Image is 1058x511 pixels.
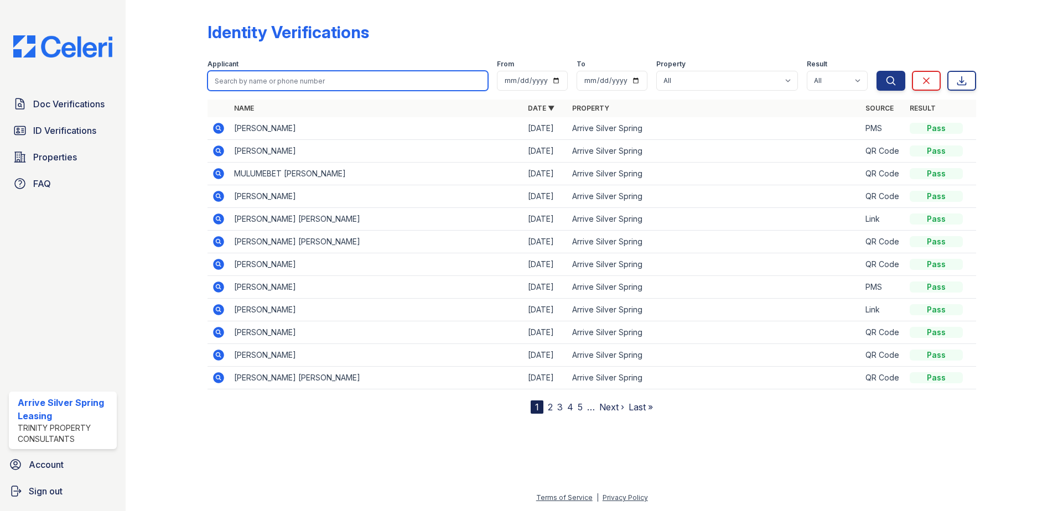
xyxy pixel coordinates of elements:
[807,60,827,69] label: Result
[597,493,599,502] div: |
[548,401,553,413] a: 2
[910,281,963,293] div: Pass
[523,163,568,185] td: [DATE]
[572,104,609,112] a: Property
[910,327,963,338] div: Pass
[861,208,905,231] td: Link
[578,401,583,413] a: 5
[568,344,862,367] td: Arrive Silver Spring
[865,104,894,112] a: Source
[861,367,905,389] td: QR Code
[18,423,112,445] div: Trinity Property Consultants
[577,60,585,69] label: To
[599,401,624,413] a: Next ›
[568,163,862,185] td: Arrive Silver Spring
[9,119,117,142] a: ID Verifications
[230,163,523,185] td: MULUMEBET [PERSON_NAME]
[861,253,905,276] td: QR Code
[910,191,963,202] div: Pass
[557,401,563,413] a: 3
[910,213,963,225] div: Pass
[568,367,862,389] td: Arrive Silver Spring
[523,367,568,389] td: [DATE]
[33,124,96,137] span: ID Verifications
[910,104,936,112] a: Result
[9,93,117,115] a: Doc Verifications
[230,367,523,389] td: [PERSON_NAME] [PERSON_NAME]
[531,400,543,414] div: 1
[29,484,63,498] span: Sign out
[587,400,595,414] span: …
[910,259,963,270] div: Pass
[861,321,905,344] td: QR Code
[208,22,369,42] div: Identity Verifications
[568,276,862,299] td: Arrive Silver Spring
[568,299,862,321] td: Arrive Silver Spring
[861,117,905,140] td: PMS
[568,140,862,163] td: Arrive Silver Spring
[861,299,905,321] td: Link
[9,146,117,168] a: Properties
[523,299,568,321] td: [DATE]
[18,396,112,423] div: Arrive Silver Spring Leasing
[33,150,77,164] span: Properties
[523,321,568,344] td: [DATE]
[523,140,568,163] td: [DATE]
[230,208,523,231] td: [PERSON_NAME] [PERSON_NAME]
[33,177,51,190] span: FAQ
[4,453,121,476] a: Account
[230,299,523,321] td: [PERSON_NAME]
[523,231,568,253] td: [DATE]
[4,480,121,502] a: Sign out
[568,185,862,208] td: Arrive Silver Spring
[861,163,905,185] td: QR Code
[208,60,238,69] label: Applicant
[568,321,862,344] td: Arrive Silver Spring
[910,304,963,315] div: Pass
[629,401,653,413] a: Last »
[230,185,523,208] td: [PERSON_NAME]
[497,60,514,69] label: From
[230,321,523,344] td: [PERSON_NAME]
[861,344,905,367] td: QR Code
[33,97,105,111] span: Doc Verifications
[523,185,568,208] td: [DATE]
[523,344,568,367] td: [DATE]
[567,401,573,413] a: 4
[230,231,523,253] td: [PERSON_NAME] [PERSON_NAME]
[523,276,568,299] td: [DATE]
[861,231,905,253] td: QR Code
[910,372,963,383] div: Pass
[4,35,121,58] img: CE_Logo_Blue-a8612792a0a2168367f1c8372b55b34899dd931a85d93a1a3d3e32e68fde9ad4.png
[528,104,554,112] a: Date ▼
[910,236,963,247] div: Pass
[536,493,593,502] a: Terms of Service
[603,493,648,502] a: Privacy Policy
[568,208,862,231] td: Arrive Silver Spring
[861,185,905,208] td: QR Code
[910,350,963,361] div: Pass
[208,71,488,91] input: Search by name or phone number
[234,104,254,112] a: Name
[861,276,905,299] td: PMS
[230,117,523,140] td: [PERSON_NAME]
[523,208,568,231] td: [DATE]
[861,140,905,163] td: QR Code
[910,145,963,157] div: Pass
[9,173,117,195] a: FAQ
[230,276,523,299] td: [PERSON_NAME]
[656,60,686,69] label: Property
[523,253,568,276] td: [DATE]
[568,253,862,276] td: Arrive Silver Spring
[523,117,568,140] td: [DATE]
[910,168,963,179] div: Pass
[230,140,523,163] td: [PERSON_NAME]
[568,231,862,253] td: Arrive Silver Spring
[29,458,64,471] span: Account
[568,117,862,140] td: Arrive Silver Spring
[230,344,523,367] td: [PERSON_NAME]
[910,123,963,134] div: Pass
[230,253,523,276] td: [PERSON_NAME]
